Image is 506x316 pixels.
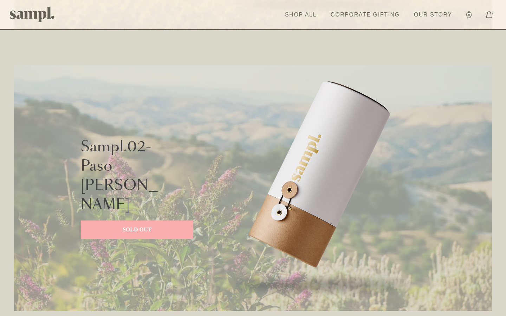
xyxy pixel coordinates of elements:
img: Sampl logo [10,7,55,22]
a: Shop All [281,7,320,22]
a: Our Story [410,7,456,22]
img: capsulewithshaddow_5f0d187b-c477-4779-91cc-c24b65872529.png [214,65,425,311]
a: SOLD OUT [81,220,193,239]
a: Corporate Gifting [327,7,403,22]
p: Sampl.02- [81,138,169,157]
p: SOLD OUT [88,225,186,234]
p: Paso [PERSON_NAME] [81,157,169,215]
